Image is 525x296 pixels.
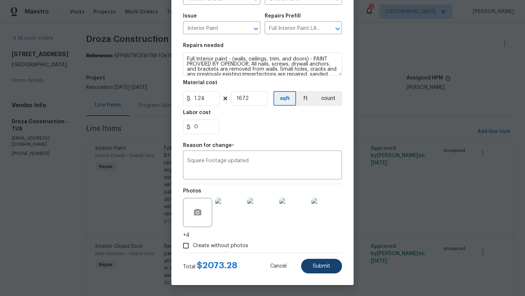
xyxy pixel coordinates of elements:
button: ft [296,91,315,106]
h5: Material cost [183,80,217,85]
h5: Repairs needed [183,43,223,48]
span: Cancel [270,264,287,269]
button: Cancel [258,259,298,273]
button: Open [251,24,261,34]
button: sqft [273,91,296,106]
h5: Repairs Prefill [265,13,301,19]
div: Total [183,262,237,270]
textarea: Full Interior paint - (walls, ceilings, trim, and doors) - PAINT PROVIDED BY OPENDOOR. All nails,... [183,52,342,76]
h5: Photos [183,188,201,194]
span: $ 2073.28 [197,261,237,270]
h5: Reason for change [183,143,232,148]
span: Create without photos [193,242,248,250]
textarea: Square Footage updated [187,158,338,174]
h5: Issue [183,13,197,19]
button: Open [332,24,343,34]
span: Submit [313,264,330,269]
h5: Labor cost [183,110,211,115]
button: Submit [301,259,342,273]
span: +4 [183,231,190,239]
button: count [315,91,342,106]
